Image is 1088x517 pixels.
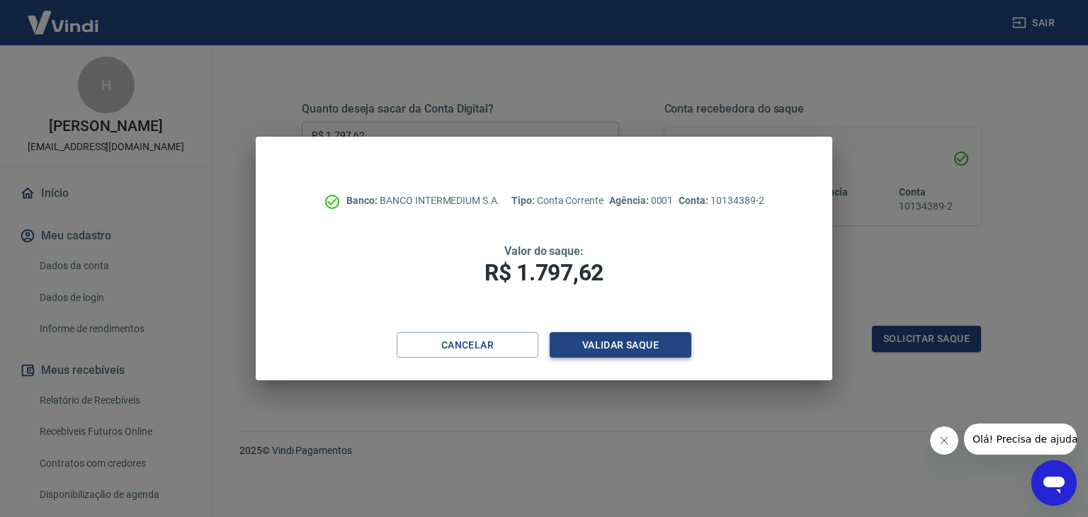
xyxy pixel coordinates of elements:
[8,10,119,21] span: Olá! Precisa de ajuda?
[397,332,538,358] button: Cancelar
[484,259,603,286] span: R$ 1.797,62
[679,195,710,206] span: Conta:
[550,332,691,358] button: Validar saque
[346,193,500,208] p: BANCO INTERMEDIUM S.A.
[511,195,537,206] span: Tipo:
[504,244,584,258] span: Valor do saque:
[511,193,603,208] p: Conta Corrente
[609,193,673,208] p: 0001
[679,193,764,208] p: 10134389-2
[964,424,1077,455] iframe: Mensagem da empresa
[1031,460,1077,506] iframe: Botão para abrir a janela de mensagens
[346,195,380,206] span: Banco:
[930,426,958,455] iframe: Fechar mensagem
[609,195,651,206] span: Agência:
